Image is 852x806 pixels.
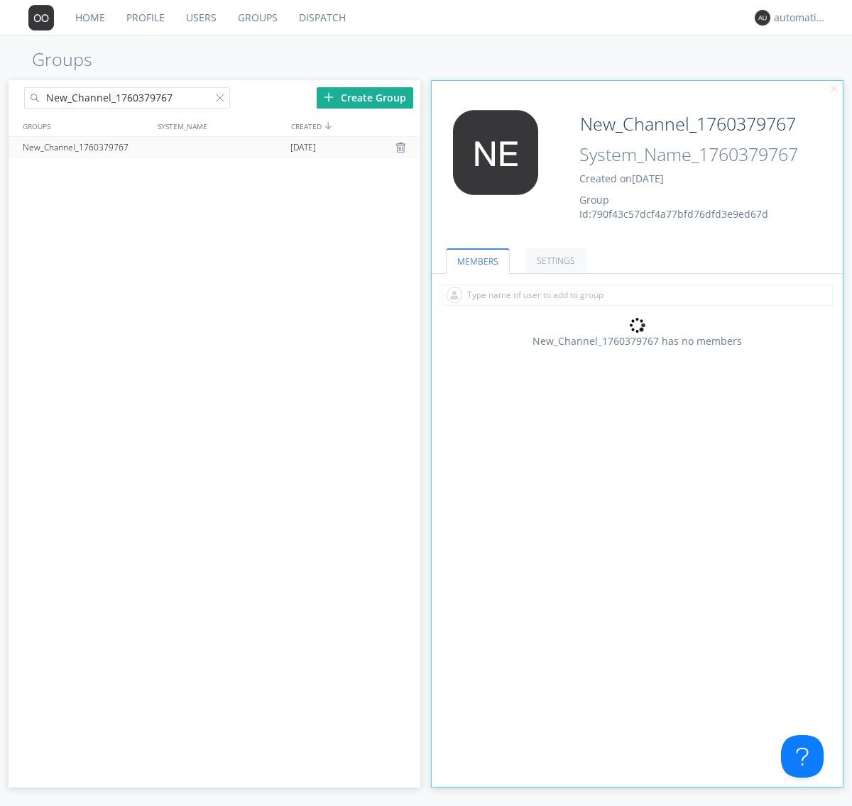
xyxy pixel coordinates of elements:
a: New_Channel_1760379767[DATE] [9,137,420,158]
span: Created on [579,172,664,185]
img: plus.svg [324,92,334,102]
div: New_Channel_1760379767 has no members [432,334,843,348]
a: MEMBERS [446,248,510,274]
span: [DATE] [632,172,664,185]
div: SYSTEM_NAME [154,116,288,136]
img: 373638.png [28,5,54,31]
input: Search groups [24,87,230,109]
input: System Name [574,141,804,168]
a: SETTINGS [525,248,586,273]
img: 373638.png [442,110,549,195]
div: automation+dispatcher0014 [774,11,827,25]
div: GROUPS [19,116,151,136]
input: Group Name [574,110,804,138]
iframe: Toggle Customer Support [781,735,824,778]
div: New_Channel_1760379767 [19,137,152,158]
div: CREATED [288,116,422,136]
span: Group Id: 790f43c57dcf4a77bfd76dfd3e9ed67d [579,193,768,221]
img: 373638.png [755,10,770,26]
div: Create Group [317,87,413,109]
img: cancel.svg [829,84,839,94]
input: Type name of user to add to group [442,285,833,306]
img: spin.svg [628,316,646,334]
span: [DATE] [290,137,316,158]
